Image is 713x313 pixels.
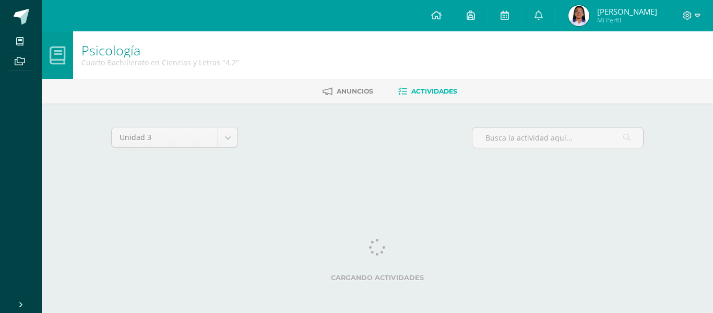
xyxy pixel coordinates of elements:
[120,127,210,147] span: Unidad 3
[111,274,644,282] label: Cargando actividades
[81,43,239,57] h1: Psicología
[112,127,237,147] a: Unidad 3
[81,41,140,59] a: Psicología
[323,83,373,100] a: Anuncios
[472,127,643,148] input: Busca la actividad aquí...
[337,87,373,95] span: Anuncios
[597,6,657,17] span: [PERSON_NAME]
[568,5,589,26] img: c0e09ec396ae0c9765f29111bc1f25fb.png
[597,16,657,25] span: Mi Perfil
[81,57,239,67] div: Cuarto Bachillerato en Ciencias y Letras '4.2'
[411,87,457,95] span: Actividades
[398,83,457,100] a: Actividades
